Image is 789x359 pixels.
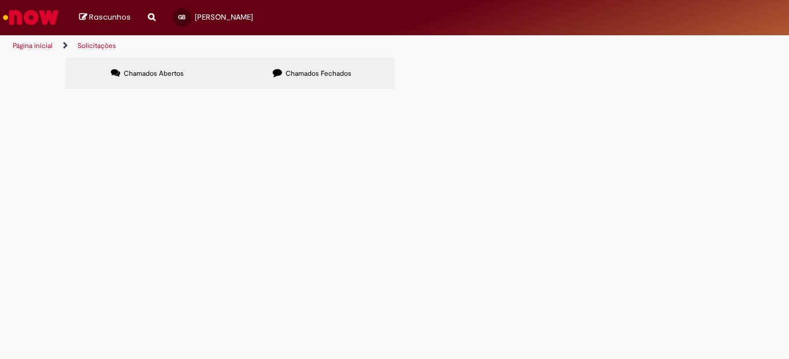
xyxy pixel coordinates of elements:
[178,13,186,21] span: GB
[286,69,351,78] span: Chamados Fechados
[77,41,116,50] a: Solicitações
[1,6,61,29] img: ServiceNow
[124,69,184,78] span: Chamados Abertos
[195,12,253,22] span: [PERSON_NAME]
[13,41,53,50] a: Página inicial
[89,12,131,23] span: Rascunhos
[79,12,131,23] a: Rascunhos
[9,35,517,57] ul: Trilhas de página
